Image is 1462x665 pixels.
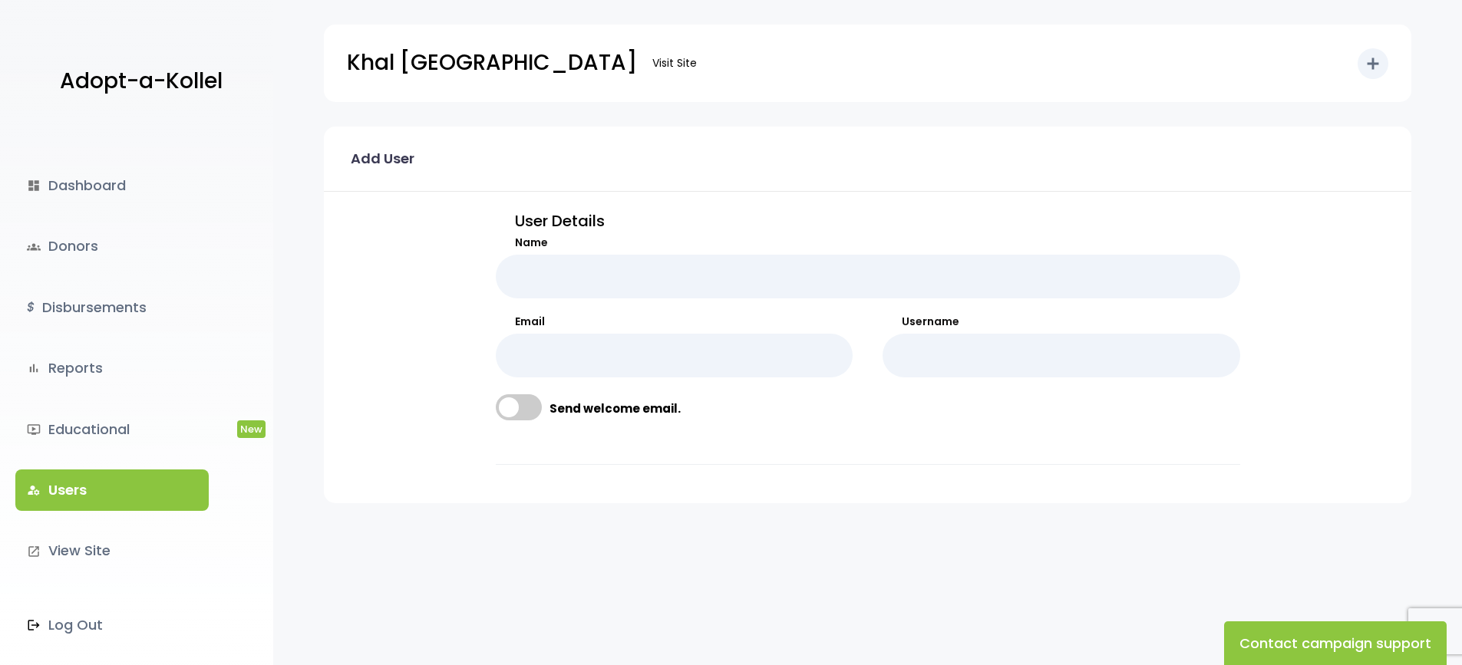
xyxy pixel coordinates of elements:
[883,314,1240,330] label: Username
[15,165,209,206] a: dashboardDashboard
[1364,54,1382,73] i: add
[27,361,41,375] i: bar_chart
[27,423,41,436] i: ondemand_video
[1224,621,1447,665] button: Contact campaign support
[496,207,1240,235] p: User Details
[15,347,209,389] a: bar_chartReports
[15,226,209,267] a: groupsDonors
[15,409,209,450] a: ondemand_videoEducationalNew
[27,297,35,319] i: $
[645,48,705,78] a: Visit Site
[237,420,266,438] span: New
[27,483,41,497] i: manage_accounts
[351,146,414,171] span: Add User
[60,62,223,100] p: Adopt-a-Kollel
[15,287,209,328] a: $Disbursements
[15,604,209,646] a: Log Out
[347,44,637,82] p: Khal [GEOGRAPHIC_DATA]
[15,530,209,571] a: launchView Site
[27,240,41,254] span: groups
[27,545,41,558] i: launch
[496,235,1240,251] label: Name
[496,314,853,330] label: Email
[1358,48,1388,79] button: add
[52,44,223,119] a: Adopt-a-Kollel
[549,400,681,418] b: Send welcome email.
[27,179,41,193] i: dashboard
[15,469,209,511] a: manage_accountsUsers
